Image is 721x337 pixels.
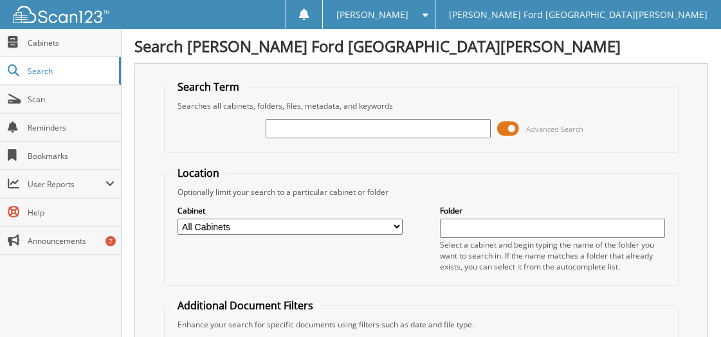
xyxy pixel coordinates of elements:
[28,235,114,246] span: Announcements
[449,11,707,19] span: [PERSON_NAME] Ford [GEOGRAPHIC_DATA][PERSON_NAME]
[28,66,113,77] span: Search
[171,100,672,111] div: Searches all cabinets, folders, files, metadata, and keywords
[28,207,114,218] span: Help
[171,298,320,313] legend: Additional Document Filters
[526,124,583,134] span: Advanced Search
[178,205,403,216] label: Cabinet
[440,239,665,272] div: Select a cabinet and begin typing the name of the folder you want to search in. If the name match...
[28,179,105,190] span: User Reports
[171,187,672,197] div: Optionally limit your search to a particular cabinet or folder
[28,94,114,105] span: Scan
[171,319,672,330] div: Enhance your search for specific documents using filters such as date and file type.
[440,205,665,216] label: Folder
[171,166,226,180] legend: Location
[28,122,114,133] span: Reminders
[28,150,114,161] span: Bookmarks
[171,80,246,94] legend: Search Term
[134,35,708,57] h1: Search [PERSON_NAME] Ford [GEOGRAPHIC_DATA][PERSON_NAME]
[336,11,408,19] span: [PERSON_NAME]
[28,37,114,48] span: Cabinets
[13,6,109,23] img: scan123-logo-white.svg
[105,236,116,246] div: 7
